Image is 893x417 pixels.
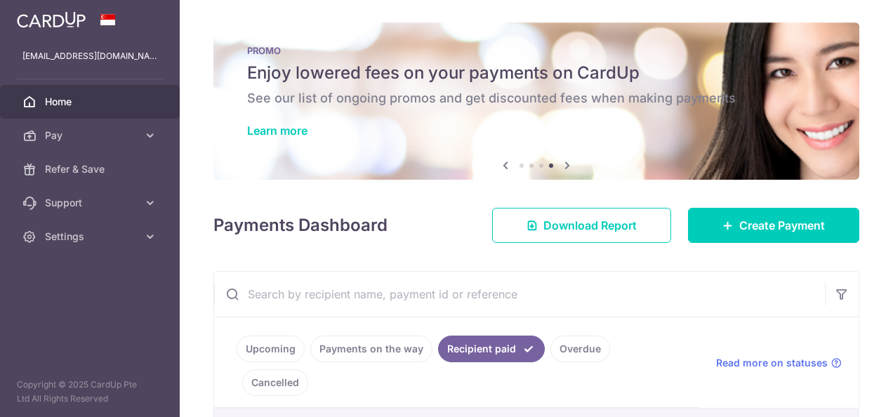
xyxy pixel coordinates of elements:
[45,128,138,143] span: Pay
[214,272,825,317] input: Search by recipient name, payment id or reference
[213,22,859,180] img: Latest Promos banner
[739,217,825,234] span: Create Payment
[22,49,157,63] p: [EMAIL_ADDRESS][DOMAIN_NAME]
[45,162,138,176] span: Refer & Save
[803,375,879,410] iframe: Opens a widget where you can find more information
[550,336,610,362] a: Overdue
[237,336,305,362] a: Upcoming
[247,45,826,56] p: PROMO
[688,208,859,243] a: Create Payment
[438,336,545,362] a: Recipient paid
[213,213,388,238] h4: Payments Dashboard
[45,196,138,210] span: Support
[247,62,826,84] h5: Enjoy lowered fees on your payments on CardUp
[45,95,138,109] span: Home
[492,208,671,243] a: Download Report
[543,217,637,234] span: Download Report
[17,11,86,28] img: CardUp
[716,356,828,370] span: Read more on statuses
[310,336,432,362] a: Payments on the way
[242,369,308,396] a: Cancelled
[45,230,138,244] span: Settings
[247,124,307,138] a: Learn more
[716,356,842,370] a: Read more on statuses
[247,90,826,107] h6: See our list of ongoing promos and get discounted fees when making payments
